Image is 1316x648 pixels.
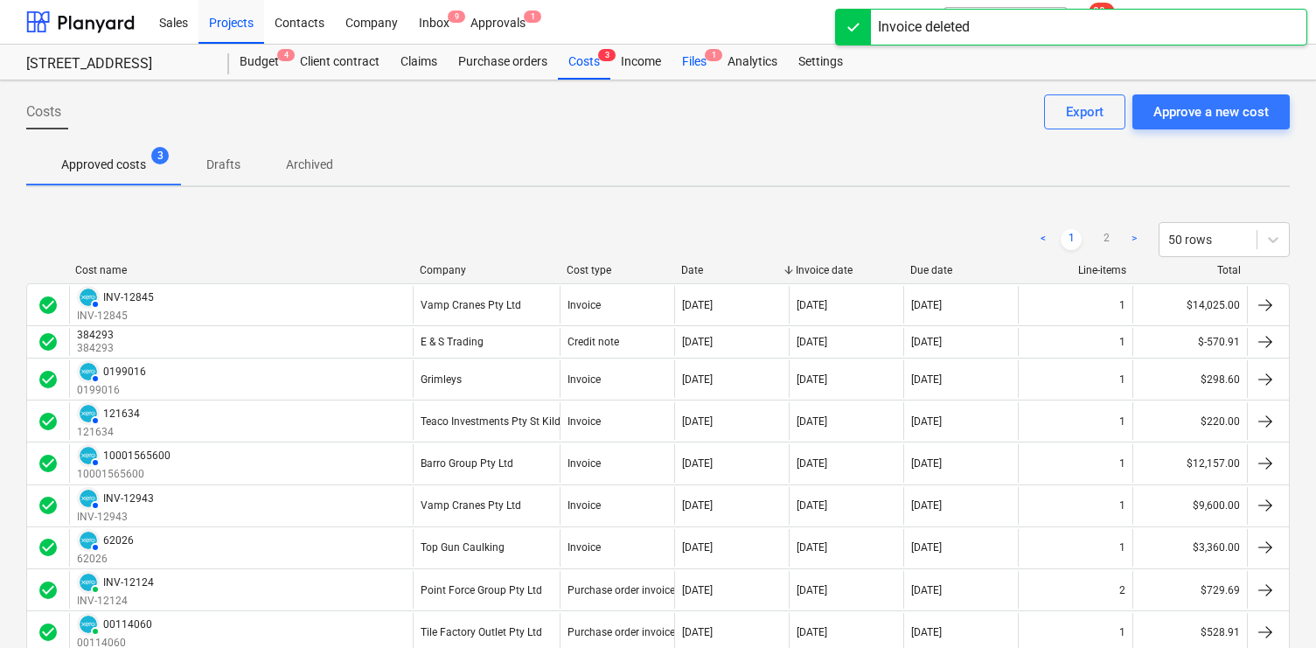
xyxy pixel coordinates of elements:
div: [DATE] [911,626,942,638]
div: Invoice was approved [38,369,59,390]
div: Invoice has been synced with Xero and its status is currently AUTHORISED [77,286,100,309]
div: Total [1140,264,1241,276]
div: Credit note [567,336,619,348]
div: Purchase order invoice [567,584,675,596]
div: INV-12124 [103,576,154,589]
div: 1 [1119,299,1125,311]
div: Cost name [75,264,406,276]
div: [DATE] [797,299,827,311]
span: check_circle [38,537,59,558]
div: 1 [1119,373,1125,386]
div: INV-12943 [103,492,154,505]
div: Teaco Investments Pty St Kilda Au [421,415,582,428]
div: [DATE] [797,336,827,348]
div: Invoice was approved [38,295,59,316]
a: Files1 [672,45,717,80]
div: 384293 [77,329,114,341]
iframe: Chat Widget [1229,564,1316,648]
div: $729.69 [1132,571,1247,609]
div: 121634 [103,408,140,420]
div: [DATE] [797,415,827,428]
div: [DATE] [911,541,942,554]
div: Invoice was approved [38,537,59,558]
div: [DATE] [911,457,942,470]
div: Vamp Cranes Pty Ltd [421,299,521,311]
span: check_circle [38,295,59,316]
div: Invoice [567,415,601,428]
div: Purchase orders [448,45,558,80]
div: Invoice was approved [38,411,59,432]
div: Invoice deleted [878,17,970,38]
p: INV-12845 [77,309,154,324]
div: Invoice has been synced with Xero and its status is currently AUTHORISED [77,529,100,552]
div: 1 [1119,415,1125,428]
div: Invoice has been synced with Xero and its status is currently AUTHORISED [77,402,100,425]
div: $298.60 [1132,360,1247,398]
span: 1 [705,49,722,61]
img: xero.svg [80,289,97,306]
div: [DATE] [797,373,827,386]
span: check_circle [38,331,59,352]
img: xero.svg [80,616,97,633]
div: Invoice was approved [38,622,59,643]
span: check_circle [38,580,59,601]
div: Invoice [567,499,601,512]
div: 1 [1119,336,1125,348]
p: 62026 [77,552,134,567]
div: 10001565600 [103,449,171,462]
div: [DATE] [911,415,942,428]
a: Claims [390,45,448,80]
div: Approve a new cost [1153,101,1269,123]
div: Files [672,45,717,80]
p: INV-12124 [77,594,154,609]
p: 0199016 [77,383,146,398]
a: Previous page [1033,229,1054,250]
div: Company [420,264,553,276]
div: Top Gun Caulking [421,541,505,554]
div: [DATE] [911,336,942,348]
span: check_circle [38,622,59,643]
div: Grimleys [421,373,462,386]
button: Export [1044,94,1125,129]
div: 2 [1119,584,1125,596]
p: 121634 [77,425,140,440]
div: Invoice has been synced with Xero and its status is currently AUTHORISED [77,360,100,383]
div: Invoice [567,457,601,470]
div: Invoice has been synced with Xero and its status is currently PAID [77,613,100,636]
a: Analytics [717,45,788,80]
div: Invoice has been synced with Xero and its status is currently PAID [77,571,100,594]
div: Point Force Group Pty Ltd [421,584,542,596]
div: [DATE] [797,541,827,554]
span: check_circle [38,369,59,390]
p: INV-12943 [77,510,154,525]
div: [DATE] [797,499,827,512]
p: 384293 [77,341,117,356]
a: Page 2 [1096,229,1117,250]
a: Client contract [289,45,390,80]
div: 0199016 [103,366,146,378]
div: $3,360.00 [1132,529,1247,567]
span: check_circle [38,411,59,432]
div: $220.00 [1132,402,1247,440]
span: 3 [598,49,616,61]
a: Next page [1124,229,1145,250]
div: Invoice [567,373,601,386]
div: Invoice has been synced with Xero and its status is currently AUTHORISED [77,487,100,510]
img: xero.svg [80,532,97,549]
img: xero.svg [80,405,97,422]
p: Drafts [202,156,244,174]
p: 10001565600 [77,467,171,482]
div: INV-12845 [103,291,154,303]
div: Invoice was approved [38,331,59,352]
div: [DATE] [682,415,713,428]
div: Invoice has been synced with Xero and its status is currently AUTHORISED [77,444,100,467]
div: [DATE] [682,336,713,348]
div: Settings [788,45,853,80]
div: [DATE] [911,299,942,311]
div: 1 [1119,499,1125,512]
div: Cost type [567,264,667,276]
div: $12,157.00 [1132,444,1247,482]
div: [DATE] [911,499,942,512]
